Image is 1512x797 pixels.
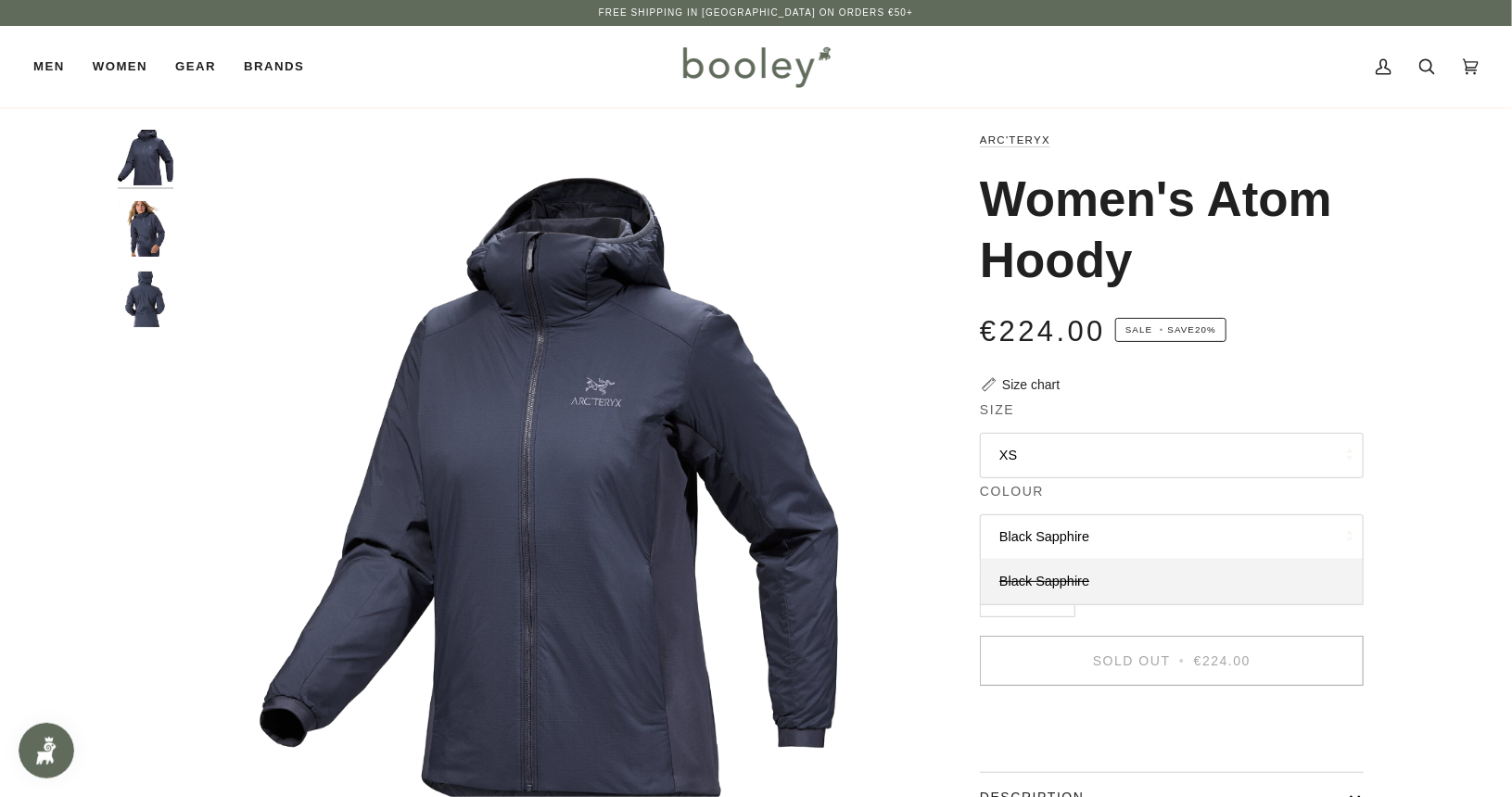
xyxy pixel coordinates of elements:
[33,57,65,76] span: Men
[1195,324,1216,335] span: 20%
[244,57,304,76] span: Brands
[19,723,74,778] iframe: Button to open loyalty program pop-up
[980,315,1106,348] span: €224.00
[118,272,173,327] img: Women's Atom Hoody
[118,201,173,257] img: Women's Atom Hoody
[999,574,1089,588] span: Black Sapphire
[33,26,79,108] a: Men
[118,130,173,185] img: Women's Atom Hoody
[980,482,1044,501] span: Colour
[980,134,1050,145] a: Arc'teryx
[93,57,147,76] span: Women
[79,26,161,108] a: Women
[980,514,1364,560] button: Black Sapphire
[1093,653,1171,668] span: Sold Out
[980,433,1364,478] button: XS
[675,40,837,94] img: Booley
[599,6,913,20] p: Free Shipping in [GEOGRAPHIC_DATA] on Orders €50+
[1175,653,1188,668] span: •
[1194,653,1251,668] span: €224.00
[1125,324,1152,335] span: Sale
[175,57,216,76] span: Gear
[980,636,1364,686] button: Sold Out • €224.00
[981,559,1363,605] a: Black Sapphire
[980,169,1350,291] h1: Women's Atom Hoody
[230,26,318,108] a: Brands
[1002,375,1060,395] div: Size chart
[161,26,230,108] a: Gear
[980,400,1014,420] span: Size
[1115,318,1226,342] span: Save
[1156,324,1168,335] em: •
